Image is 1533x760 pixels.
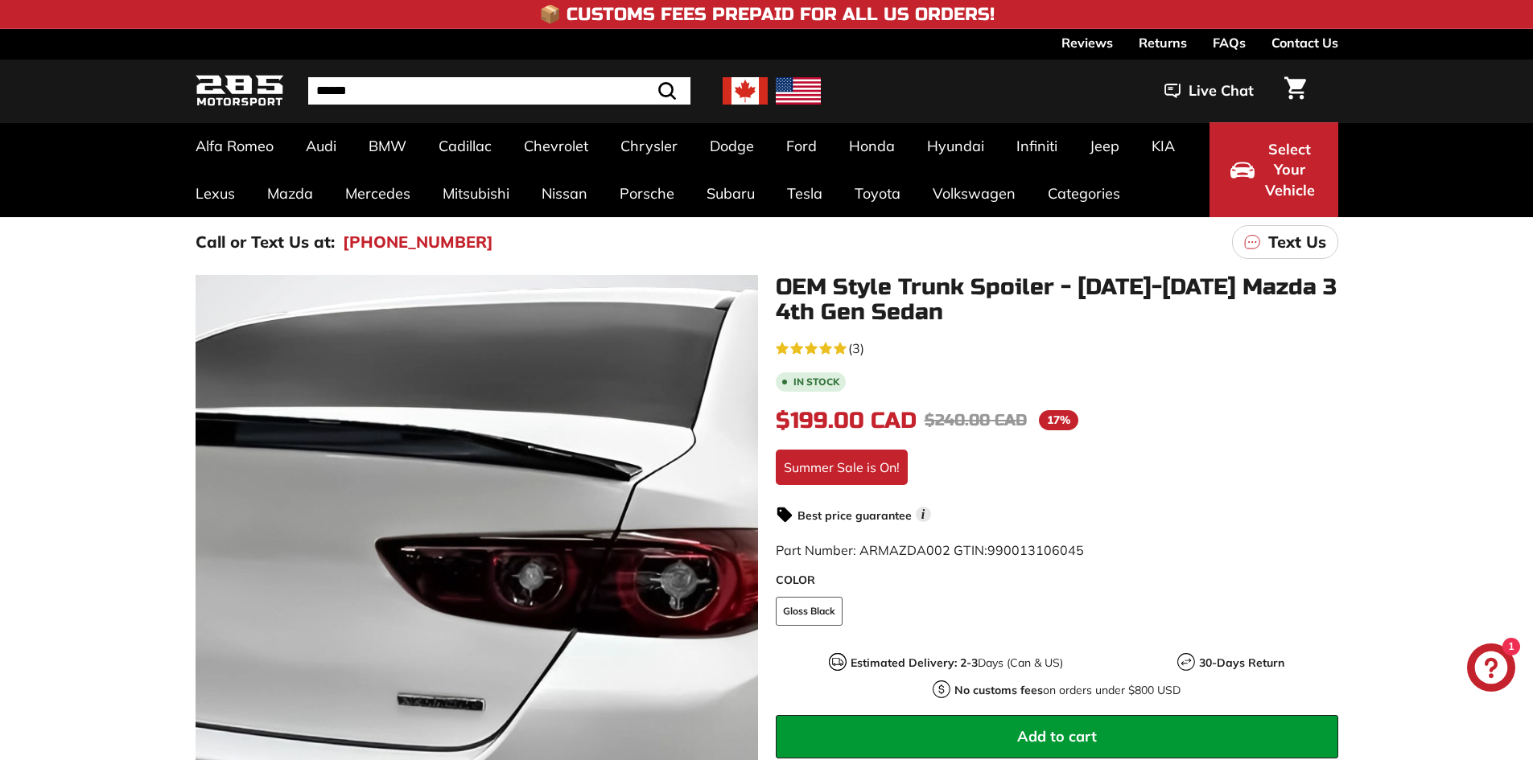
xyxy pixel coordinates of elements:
[1213,29,1246,56] a: FAQs
[839,170,917,217] a: Toyota
[343,230,493,254] a: [PHONE_NUMBER]
[427,170,525,217] a: Mitsubishi
[916,507,931,522] span: i
[604,122,694,170] a: Chrysler
[848,339,864,358] span: (3)
[352,122,422,170] a: BMW
[776,450,908,485] div: Summer Sale is On!
[833,122,911,170] a: Honda
[797,508,912,523] strong: Best price guarantee
[1032,170,1136,217] a: Categories
[1268,230,1326,254] p: Text Us
[1000,122,1074,170] a: Infiniti
[776,542,1084,558] span: Part Number: ARMAZDA002 GTIN:
[793,377,839,387] b: In stock
[1263,139,1317,201] span: Select Your Vehicle
[851,655,978,670] strong: Estimated Delivery: 2-3
[690,170,771,217] a: Subaru
[422,122,508,170] a: Cadillac
[776,407,917,434] span: $199.00 CAD
[1039,410,1078,430] span: 17%
[770,122,833,170] a: Ford
[525,170,604,217] a: Nissan
[508,122,604,170] a: Chevrolet
[1271,29,1338,56] a: Contact Us
[776,715,1338,758] button: Add to cart
[1061,29,1113,56] a: Reviews
[290,122,352,170] a: Audi
[1210,122,1338,217] button: Select Your Vehicle
[911,122,1000,170] a: Hyundai
[196,72,284,110] img: Logo_285_Motorsport_areodynamics_components
[308,77,690,105] input: Search
[987,542,1084,558] span: 990013106045
[1232,225,1338,259] a: Text Us
[1144,71,1275,111] button: Live Chat
[1139,29,1187,56] a: Returns
[1017,727,1097,746] span: Add to cart
[851,655,1063,672] p: Days (Can & US)
[1074,122,1135,170] a: Jeep
[771,170,839,217] a: Tesla
[1199,655,1284,670] strong: 30-Days Return
[694,122,770,170] a: Dodge
[776,337,1338,358] a: 5.0 rating (3 votes)
[196,230,335,254] p: Call or Text Us at:
[1189,80,1254,101] span: Live Chat
[179,122,290,170] a: Alfa Romeo
[604,170,690,217] a: Porsche
[954,683,1043,697] strong: No customs fees
[776,275,1338,325] h1: OEM Style Trunk Spoiler - [DATE]-[DATE] Mazda 3 4th Gen Sedan
[539,5,995,24] h4: 📦 Customs Fees Prepaid for All US Orders!
[179,170,251,217] a: Lexus
[251,170,329,217] a: Mazda
[917,170,1032,217] a: Volkswagen
[1275,64,1316,118] a: Cart
[1462,643,1520,696] inbox-online-store-chat: Shopify online store chat
[925,410,1027,430] span: $240.00 CAD
[776,572,1338,589] label: COLOR
[1135,122,1191,170] a: KIA
[329,170,427,217] a: Mercedes
[954,682,1181,699] p: on orders under $800 USD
